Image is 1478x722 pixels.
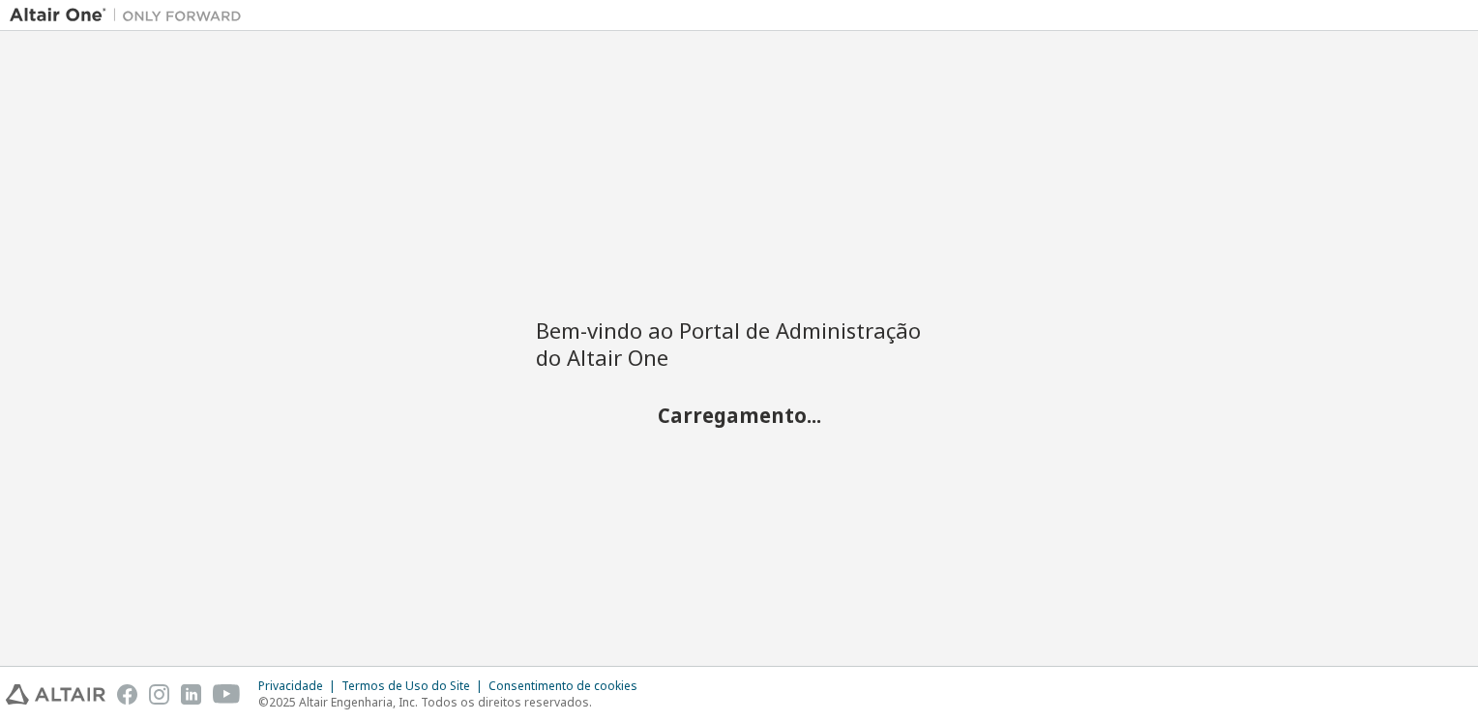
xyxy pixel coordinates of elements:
img: Altair Um [10,6,251,25]
div: Privacidade [258,678,341,694]
div: Consentimento de cookies [488,678,649,694]
img: youtube.svg [213,684,241,705]
img: instagram.svg [149,684,169,705]
p: © [258,694,649,710]
h2: Carregamento... [536,403,942,428]
img: linkedin.svg [181,684,201,705]
div: Termos de Uso do Site [341,678,488,694]
img: altair_logo.svg [6,684,105,705]
h2: Bem-vindo ao Portal de Administração do Altair One [536,316,942,371]
font: 2025 Altair Engenharia, Inc. Todos os direitos reservados. [269,694,592,710]
img: facebook.svg [117,684,137,705]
